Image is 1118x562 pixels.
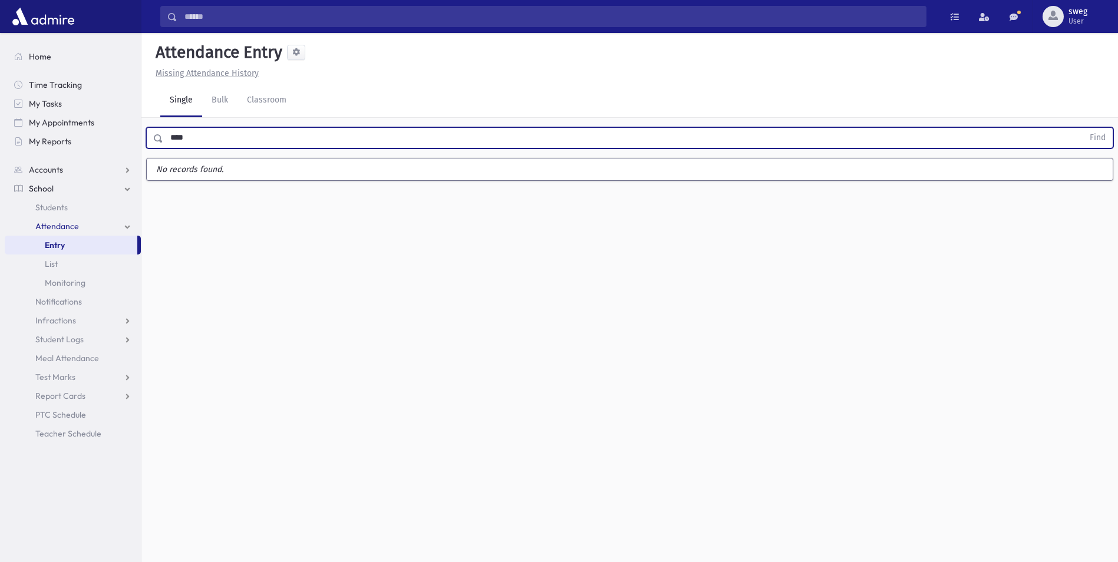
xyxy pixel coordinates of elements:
[5,160,141,179] a: Accounts
[5,405,141,424] a: PTC Schedule
[1083,128,1113,148] button: Find
[29,136,71,147] span: My Reports
[177,6,926,27] input: Search
[5,330,141,349] a: Student Logs
[5,179,141,198] a: School
[5,236,137,254] a: Entry
[151,42,282,62] h5: Attendance Entry
[45,259,58,269] span: List
[5,368,141,386] a: Test Marks
[29,183,54,194] span: School
[5,254,141,273] a: List
[5,198,141,217] a: Students
[9,5,77,28] img: AdmirePro
[29,117,94,128] span: My Appointments
[29,164,63,175] span: Accounts
[238,84,296,117] a: Classroom
[35,372,75,382] span: Test Marks
[45,277,85,288] span: Monitoring
[35,409,86,420] span: PTC Schedule
[1068,16,1087,26] span: User
[35,353,99,363] span: Meal Attendance
[35,428,101,439] span: Teacher Schedule
[1068,7,1087,16] span: sweg
[35,315,76,326] span: Infractions
[5,47,141,66] a: Home
[35,296,82,307] span: Notifications
[160,84,202,117] a: Single
[29,51,51,62] span: Home
[5,349,141,368] a: Meal Attendance
[156,68,259,78] u: Missing Attendance History
[45,240,65,250] span: Entry
[5,113,141,132] a: My Appointments
[147,158,1113,180] label: No records found.
[29,98,62,109] span: My Tasks
[5,311,141,330] a: Infractions
[5,273,141,292] a: Monitoring
[35,391,85,401] span: Report Cards
[5,94,141,113] a: My Tasks
[5,292,141,311] a: Notifications
[5,75,141,94] a: Time Tracking
[5,424,141,443] a: Teacher Schedule
[35,202,68,213] span: Students
[151,68,259,78] a: Missing Attendance History
[29,80,82,90] span: Time Tracking
[202,84,238,117] a: Bulk
[5,386,141,405] a: Report Cards
[5,132,141,151] a: My Reports
[5,217,141,236] a: Attendance
[35,334,84,345] span: Student Logs
[35,221,79,232] span: Attendance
